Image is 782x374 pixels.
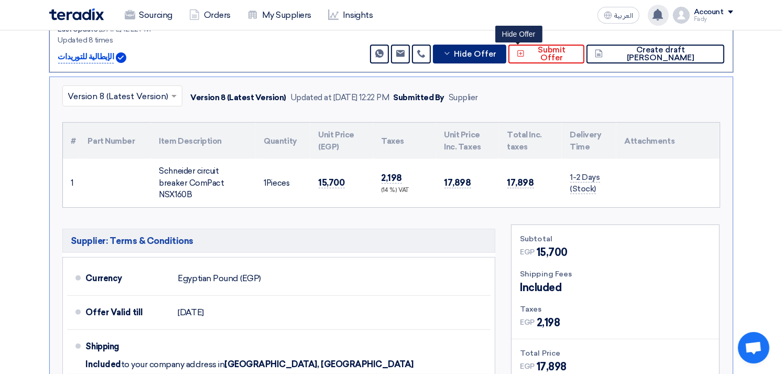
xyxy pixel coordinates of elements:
[694,16,733,22] div: Fady
[310,123,373,159] th: Unit Price (EGP)
[86,334,170,359] div: Shipping
[256,159,310,207] td: Pieces
[151,123,256,159] th: Item Description
[614,12,633,19] span: العربية
[49,8,104,20] img: Teradix logo
[382,173,403,184] span: 2,198
[63,159,80,207] td: 1
[178,269,261,288] div: Egyptian Pound (EGP)
[694,8,724,17] div: Account
[499,123,562,159] th: Total Inc. taxes
[319,177,345,188] span: 15,700
[256,123,310,159] th: Quantity
[537,244,568,260] span: 15,700
[63,123,80,159] th: #
[58,51,114,63] p: الإيطالية للتوريدات
[508,45,584,63] button: Submit Offer
[181,4,239,27] a: Orders
[116,4,181,27] a: Sourcing
[264,178,267,188] span: 1
[239,4,320,27] a: My Suppliers
[520,269,711,280] div: Shipping Fees
[159,165,247,201] div: Schneider circuit breaker ComPact NSX160B
[495,26,542,42] div: Hide Offer
[191,92,287,104] div: Version 8 (Latest Version)
[382,186,428,195] div: (14 %) VAT
[527,46,576,62] span: Submit Offer
[605,46,715,62] span: Create draft [PERSON_NAME]
[449,92,478,104] div: Supplier
[394,92,444,104] div: Submitted By
[520,361,535,372] span: EGP
[507,177,534,188] span: 17,898
[570,173,600,195] span: 1-2 Days (Stock)
[562,123,616,159] th: Delivery Time
[738,332,769,364] div: Open chat
[58,35,253,46] div: Updated 8 times
[520,233,711,244] div: Subtotal
[537,315,560,330] span: 2,198
[520,280,561,295] span: Included
[121,359,225,370] span: to your company address in
[86,266,170,291] div: Currency
[99,25,151,34] span: [DATE] 12:22 PM
[116,52,126,63] img: Verified Account
[320,4,381,27] a: Insights
[373,123,436,159] th: Taxes
[444,177,471,188] span: 17,898
[454,50,496,58] span: Hide Offer
[58,25,98,34] span: Last Update
[86,359,121,370] span: Included
[86,300,170,325] div: Offer Valid till
[436,123,499,159] th: Unit Price Inc. Taxes
[433,45,506,63] button: Hide Offer
[520,247,535,258] span: EGP
[598,7,639,24] button: العربية
[178,307,204,318] span: [DATE]
[290,92,389,104] div: Updated at [DATE] 12:22 PM
[224,359,414,370] span: [GEOGRAPHIC_DATA], [GEOGRAPHIC_DATA]
[586,45,724,63] button: Create draft [PERSON_NAME]
[520,317,535,328] span: EGP
[520,348,711,359] div: Total Price
[80,123,151,159] th: Part Number
[62,229,496,253] h5: Supplier: Terms & Conditions
[520,304,711,315] div: Taxes
[616,123,720,159] th: Attachments
[673,7,690,24] img: profile_test.png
